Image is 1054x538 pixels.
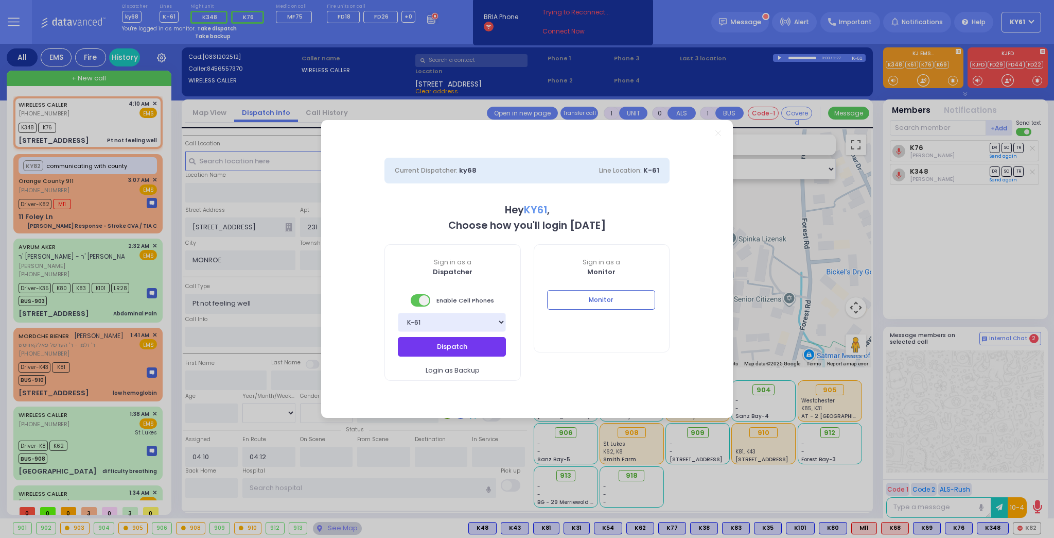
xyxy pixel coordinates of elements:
b: Dispatcher [433,267,472,277]
span: Enable Cell Phones [411,293,494,308]
span: Login as Backup [426,365,480,376]
b: Hey , [505,203,550,217]
span: Current Dispatcher: [395,166,458,175]
span: Line Location: [599,166,642,175]
b: Monitor [587,267,616,277]
span: Sign in as a [385,258,520,267]
b: Choose how you'll login [DATE] [448,218,606,232]
a: Close [715,130,721,136]
span: ky68 [459,165,477,175]
span: Sign in as a [534,258,670,267]
button: Dispatch [398,337,506,357]
span: K-61 [643,165,659,175]
span: KY61 [524,203,547,217]
button: Monitor [547,290,655,310]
